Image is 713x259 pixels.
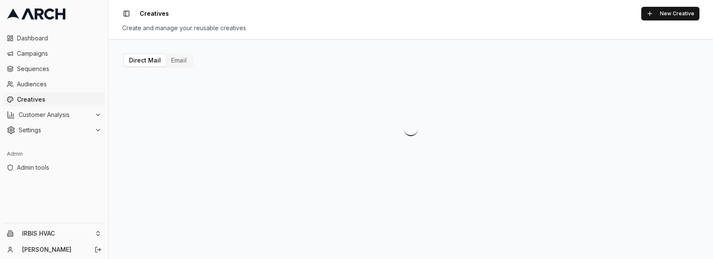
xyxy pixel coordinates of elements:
[140,9,169,18] nav: breadcrumb
[124,54,166,66] button: Direct Mail
[92,244,104,256] button: Log out
[17,95,101,104] span: Creatives
[3,108,105,122] button: Customer Analysis
[17,49,101,58] span: Campaigns
[17,163,101,172] span: Admin tools
[3,77,105,91] a: Audiences
[3,147,105,161] div: Admin
[3,227,105,240] button: IRBIS HVAC
[17,34,101,43] span: Dashboard
[3,93,105,106] a: Creatives
[3,123,105,137] button: Settings
[140,9,169,18] span: Creatives
[17,80,101,88] span: Audiences
[122,24,699,32] div: Create and manage your reusable creatives
[3,62,105,76] a: Sequences
[166,54,192,66] button: Email
[22,245,85,254] a: [PERSON_NAME]
[19,111,91,119] span: Customer Analysis
[3,161,105,174] a: Admin tools
[17,65,101,73] span: Sequences
[3,47,105,60] a: Campaigns
[3,31,105,45] a: Dashboard
[19,126,91,134] span: Settings
[22,230,91,237] span: IRBIS HVAC
[641,7,699,20] button: New Creative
